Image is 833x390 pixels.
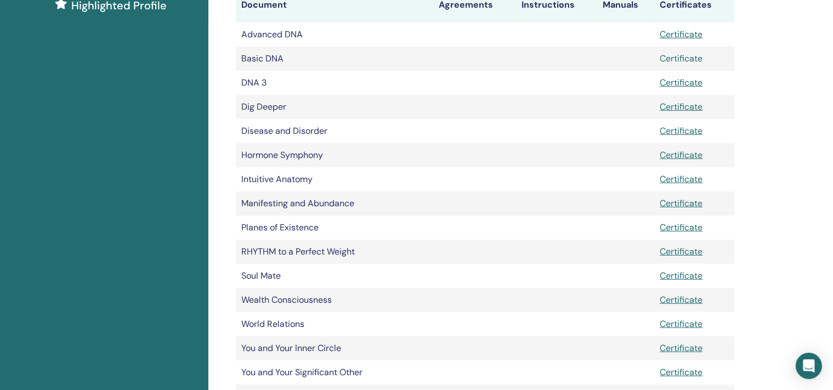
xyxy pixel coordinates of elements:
td: World Relations [236,312,433,336]
td: Manifesting and Abundance [236,191,433,216]
a: Certificate [660,270,702,281]
td: Advanced DNA [236,22,433,47]
td: Wealth Consciousness [236,288,433,312]
td: Disease and Disorder [236,119,433,143]
td: Intuitive Anatomy [236,167,433,191]
td: You and Your Inner Circle [236,336,433,360]
a: Certificate [660,246,702,257]
a: Certificate [660,294,702,306]
a: Certificate [660,173,702,185]
td: Dig Deeper [236,95,433,119]
a: Certificate [660,77,702,88]
a: Certificate [660,318,702,330]
td: Planes of Existence [236,216,433,240]
a: Certificate [660,101,702,112]
td: You and Your Significant Other [236,360,433,385]
a: Certificate [660,29,702,40]
div: Open Intercom Messenger [796,353,822,379]
a: Certificate [660,342,702,354]
a: Certificate [660,222,702,233]
td: Hormone Symphony [236,143,433,167]
td: DNA 3 [236,71,433,95]
a: Certificate [660,125,702,137]
td: RHYTHM to a Perfect Weight [236,240,433,264]
a: Certificate [660,366,702,378]
a: Certificate [660,149,702,161]
a: Certificate [660,53,702,64]
td: Basic DNA [236,47,433,71]
a: Certificate [660,197,702,209]
td: Soul Mate [236,264,433,288]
